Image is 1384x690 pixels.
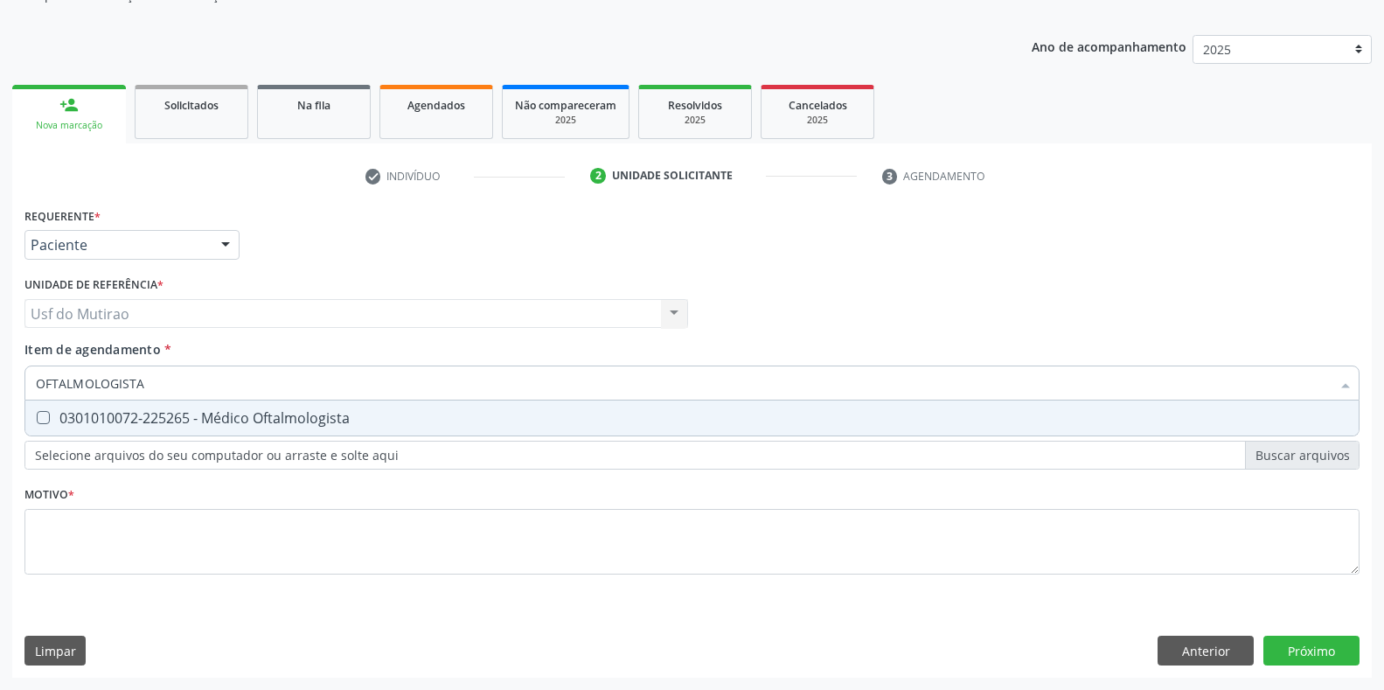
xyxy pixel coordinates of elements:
[789,98,847,113] span: Cancelados
[590,168,606,184] div: 2
[651,114,739,127] div: 2025
[36,366,1331,401] input: Buscar por procedimentos
[24,636,86,666] button: Limpar
[24,272,163,299] label: Unidade de referência
[1263,636,1360,666] button: Próximo
[24,341,161,358] span: Item de agendamento
[24,203,101,230] label: Requerente
[515,114,616,127] div: 2025
[24,482,74,509] label: Motivo
[1158,636,1254,666] button: Anterior
[1032,35,1186,57] p: Ano de acompanhamento
[407,98,465,113] span: Agendados
[31,236,204,254] span: Paciente
[515,98,616,113] span: Não compareceram
[297,98,330,113] span: Na fila
[774,114,861,127] div: 2025
[36,411,1348,425] div: 0301010072-225265 - Médico Oftalmologista
[612,168,733,184] div: Unidade solicitante
[668,98,722,113] span: Resolvidos
[59,95,79,115] div: person_add
[24,119,114,132] div: Nova marcação
[164,98,219,113] span: Solicitados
